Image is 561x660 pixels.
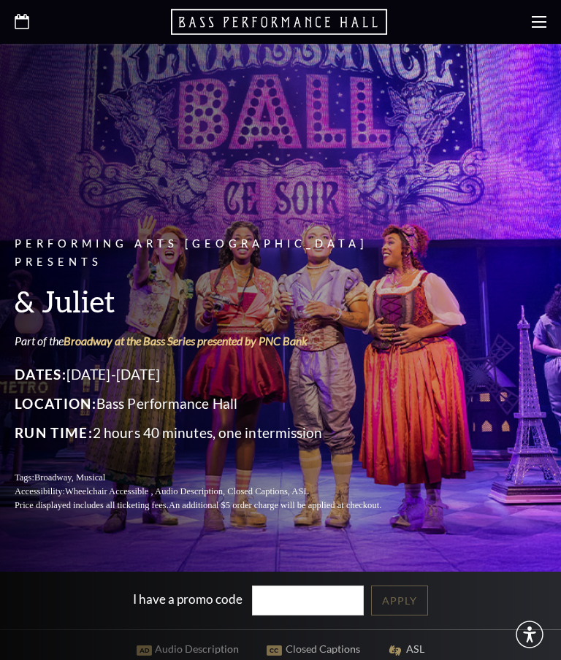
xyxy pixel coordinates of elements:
[34,472,105,483] span: Broadway, Musical
[65,486,309,496] span: Wheelchair Accessible , Audio Description, Closed Captions, ASL
[15,235,416,272] p: Performing Arts [GEOGRAPHIC_DATA] Presents
[15,283,416,320] h3: & Juliet
[15,392,416,415] p: Bass Performance Hall
[15,424,93,441] span: Run Time:
[64,334,308,348] a: Broadway at the Bass Series presented by PNC Bank
[15,363,416,386] p: [DATE]-[DATE]
[15,499,416,513] p: Price displayed includes all ticketing fees.
[169,500,381,510] span: An additional $5 order charge will be applied at checkout.
[15,366,66,383] span: Dates:
[15,333,416,349] p: Part of the
[15,421,416,445] p: 2 hours 40 minutes, one intermission
[15,471,416,485] p: Tags:
[133,591,243,607] label: I have a promo code
[15,395,96,412] span: Location:
[15,485,416,499] p: Accessibility:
